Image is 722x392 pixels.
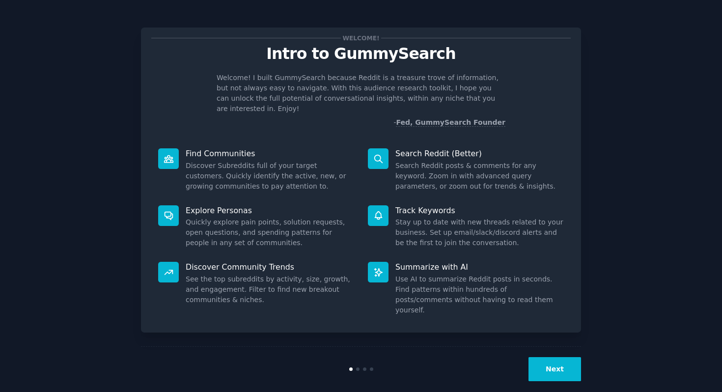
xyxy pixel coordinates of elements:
dd: Search Reddit posts & comments for any keyword. Zoom in with advanced query parameters, or zoom o... [395,161,564,192]
a: Fed, GummySearch Founder [396,118,505,127]
dd: See the top subreddits by activity, size, growth, and engagement. Filter to find new breakout com... [186,274,354,305]
div: - [393,117,505,128]
dd: Discover Subreddits full of your target customers. Quickly identify the active, new, or growing c... [186,161,354,192]
p: Summarize with AI [395,262,564,272]
p: Find Communities [186,148,354,159]
span: Welcome! [341,33,381,43]
dd: Stay up to date with new threads related to your business. Set up email/slack/discord alerts and ... [395,217,564,248]
p: Discover Community Trends [186,262,354,272]
p: Welcome! I built GummySearch because Reddit is a treasure trove of information, but not always ea... [217,73,505,114]
p: Intro to GummySearch [151,45,571,62]
p: Explore Personas [186,205,354,216]
dd: Quickly explore pain points, solution requests, open questions, and spending patterns for people ... [186,217,354,248]
p: Track Keywords [395,205,564,216]
p: Search Reddit (Better) [395,148,564,159]
button: Next [528,357,581,381]
dd: Use AI to summarize Reddit posts in seconds. Find patterns within hundreds of posts/comments with... [395,274,564,315]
